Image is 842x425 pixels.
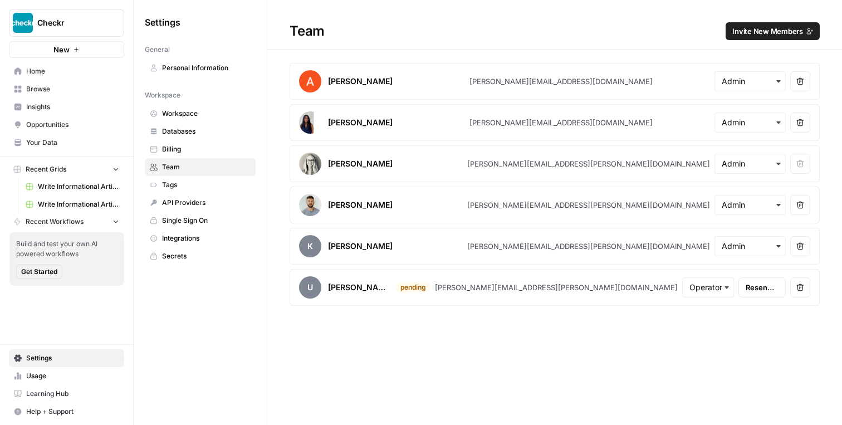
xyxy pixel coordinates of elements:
button: Help + Support [9,403,124,421]
span: Settings [145,16,180,29]
input: Admin [722,241,779,252]
img: avatar [299,194,321,216]
span: Insights [26,102,119,112]
span: Databases [162,126,251,136]
span: Secrets [162,251,251,261]
span: Billing [162,144,251,154]
span: Settings [26,353,119,363]
img: Checkr Logo [13,13,33,33]
span: Tags [162,180,251,190]
input: Admin [722,158,779,169]
button: Recent Workflows [9,213,124,230]
a: Browse [9,80,124,98]
div: [PERSON_NAME] [328,117,393,128]
button: Resend invite [738,277,786,297]
button: New [9,41,124,58]
a: Write Informational Article - B2B [21,178,124,196]
div: [PERSON_NAME][EMAIL_ADDRESS][PERSON_NAME][DOMAIN_NAME] [467,158,710,169]
span: Browse [26,84,119,94]
div: [PERSON_NAME] [328,158,393,169]
input: Admin [722,199,779,211]
span: Workspace [162,109,251,119]
button: Workspace: Checkr [9,9,124,37]
a: Learning Hub [9,385,124,403]
span: Build and test your own AI powered workflows [16,239,118,259]
span: Invite New Members [732,26,803,37]
input: Admin [722,76,779,87]
img: avatar [299,111,314,134]
a: Workspace [145,105,256,123]
a: Write Informational Article - B2C [21,196,124,213]
div: [PERSON_NAME] [328,199,393,211]
a: Opportunities [9,116,124,134]
a: Home [9,62,124,80]
a: Settings [9,349,124,367]
a: Secrets [145,247,256,265]
span: Checkr [37,17,105,28]
span: Your Data [26,138,119,148]
a: Usage [9,367,124,385]
div: [PERSON_NAME].[PERSON_NAME] [328,282,389,293]
img: avatar [299,153,321,175]
a: Tags [145,176,256,194]
span: Home [26,66,119,76]
span: Write Informational Article - B2C [38,199,119,209]
a: Team [145,158,256,176]
div: Team [267,22,842,40]
span: Resend invite [746,282,779,293]
img: avatar [299,70,321,92]
a: Insights [9,98,124,116]
span: API Providers [162,198,251,208]
button: Get Started [16,265,62,279]
a: Personal Information [145,59,256,77]
span: u [299,276,321,299]
a: Integrations [145,229,256,247]
div: [PERSON_NAME][EMAIL_ADDRESS][PERSON_NAME][DOMAIN_NAME] [435,282,678,293]
span: Help + Support [26,407,119,417]
span: Single Sign On [162,216,251,226]
span: Learning Hub [26,389,119,399]
div: pending [396,282,430,292]
span: Recent Grids [26,164,66,174]
span: Recent Workflows [26,217,84,227]
input: Admin [722,117,779,128]
span: Opportunities [26,120,119,130]
span: Workspace [145,90,180,100]
button: Invite New Members [726,22,820,40]
div: [PERSON_NAME][EMAIL_ADDRESS][PERSON_NAME][DOMAIN_NAME] [467,199,710,211]
span: K [299,235,321,257]
div: [PERSON_NAME][EMAIL_ADDRESS][PERSON_NAME][DOMAIN_NAME] [467,241,710,252]
a: Your Data [9,134,124,152]
span: Integrations [162,233,251,243]
div: [PERSON_NAME] [328,241,393,252]
span: General [145,45,170,55]
input: Operator [689,282,727,293]
button: Recent Grids [9,161,124,178]
span: Get Started [21,267,57,277]
span: Team [162,162,251,172]
span: Usage [26,371,119,381]
span: Personal Information [162,63,251,73]
a: Databases [145,123,256,140]
div: [PERSON_NAME][EMAIL_ADDRESS][DOMAIN_NAME] [469,117,653,128]
a: Billing [145,140,256,158]
a: Single Sign On [145,212,256,229]
span: New [53,44,70,55]
div: [PERSON_NAME] [328,76,393,87]
a: API Providers [145,194,256,212]
div: [PERSON_NAME][EMAIL_ADDRESS][DOMAIN_NAME] [469,76,653,87]
span: Write Informational Article - B2B [38,182,119,192]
